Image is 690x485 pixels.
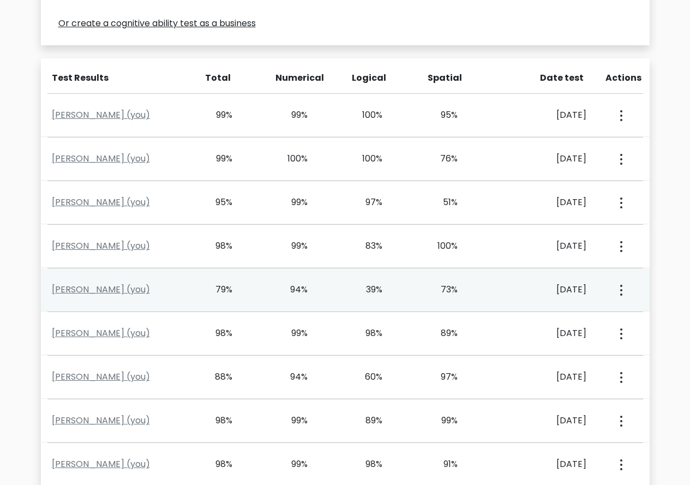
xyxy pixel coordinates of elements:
[352,283,383,296] div: 39%
[52,71,187,85] div: Test Results
[52,109,150,121] a: [PERSON_NAME] (you)
[502,196,586,209] div: [DATE]
[427,414,458,427] div: 99%
[58,17,256,30] a: Or create a cognitive ability test as a business
[202,414,233,427] div: 98%
[277,414,308,427] div: 99%
[277,370,308,384] div: 94%
[427,327,458,340] div: 89%
[52,283,150,296] a: [PERSON_NAME] (you)
[202,239,233,253] div: 98%
[504,71,592,85] div: Date test
[352,109,383,122] div: 100%
[352,71,383,85] div: Logical
[502,370,586,384] div: [DATE]
[277,239,308,253] div: 99%
[605,71,643,85] div: Actions
[352,370,383,384] div: 60%
[52,414,150,427] a: [PERSON_NAME] (you)
[277,152,308,165] div: 100%
[352,458,383,471] div: 98%
[277,196,308,209] div: 99%
[202,370,233,384] div: 88%
[502,152,586,165] div: [DATE]
[202,109,233,122] div: 99%
[352,196,383,209] div: 97%
[277,283,308,296] div: 94%
[277,327,308,340] div: 99%
[502,239,586,253] div: [DATE]
[502,283,586,296] div: [DATE]
[427,458,458,471] div: 91%
[202,283,233,296] div: 79%
[277,458,308,471] div: 99%
[502,458,586,471] div: [DATE]
[52,458,150,470] a: [PERSON_NAME] (you)
[428,71,459,85] div: Spatial
[427,109,458,122] div: 95%
[275,71,307,85] div: Numerical
[427,239,458,253] div: 100%
[427,283,458,296] div: 73%
[52,239,150,252] a: [PERSON_NAME] (you)
[502,109,586,122] div: [DATE]
[202,458,233,471] div: 98%
[52,370,150,383] a: [PERSON_NAME] (you)
[52,327,150,339] a: [PERSON_NAME] (you)
[502,414,586,427] div: [DATE]
[200,71,231,85] div: Total
[427,152,458,165] div: 76%
[52,152,150,165] a: [PERSON_NAME] (you)
[352,327,383,340] div: 98%
[352,239,383,253] div: 83%
[202,196,233,209] div: 95%
[52,196,150,208] a: [PERSON_NAME] (you)
[202,327,233,340] div: 98%
[277,109,308,122] div: 99%
[427,370,458,384] div: 97%
[502,327,586,340] div: [DATE]
[202,152,233,165] div: 99%
[427,196,458,209] div: 51%
[352,152,383,165] div: 100%
[352,414,383,427] div: 89%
